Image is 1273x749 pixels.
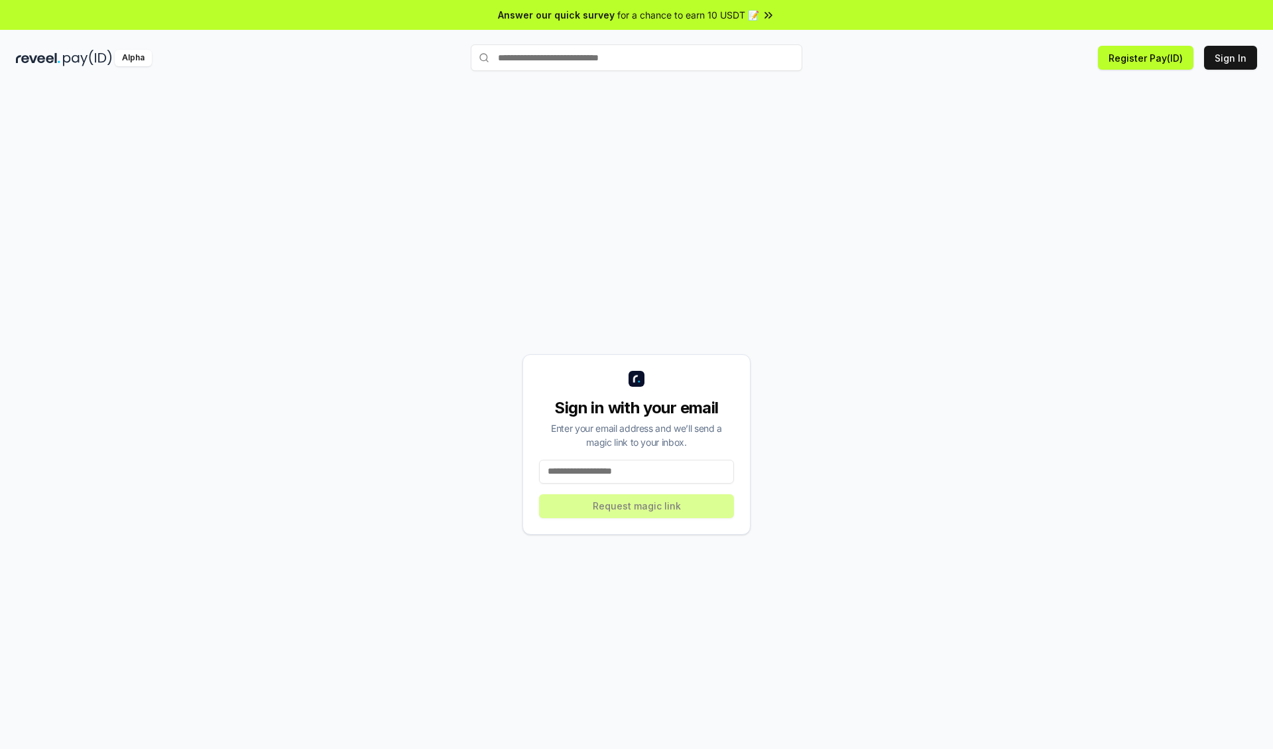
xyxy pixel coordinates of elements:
div: Sign in with your email [539,397,734,419]
img: reveel_dark [16,50,60,66]
img: pay_id [63,50,112,66]
div: Alpha [115,50,152,66]
span: Answer our quick survey [498,8,615,22]
button: Sign In [1204,46,1257,70]
button: Register Pay(ID) [1098,46,1193,70]
div: Enter your email address and we’ll send a magic link to your inbox. [539,421,734,449]
img: logo_small [629,371,644,387]
span: for a chance to earn 10 USDT 📝 [617,8,759,22]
